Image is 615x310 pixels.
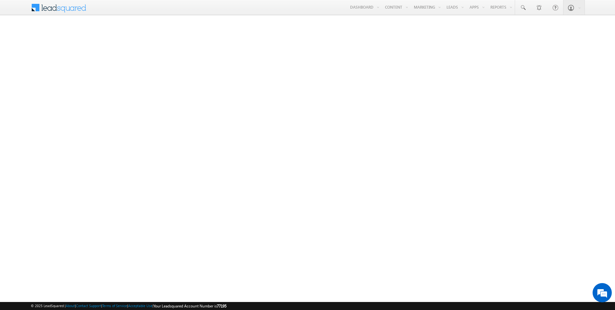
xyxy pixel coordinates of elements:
a: Terms of Service [102,304,127,308]
a: Contact Support [76,304,101,308]
span: Your Leadsquared Account Number is [153,304,226,308]
span: © 2025 LeadSquared | | | | | [31,303,226,309]
span: 77195 [217,304,226,308]
a: About [66,304,75,308]
a: Acceptable Use [128,304,152,308]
